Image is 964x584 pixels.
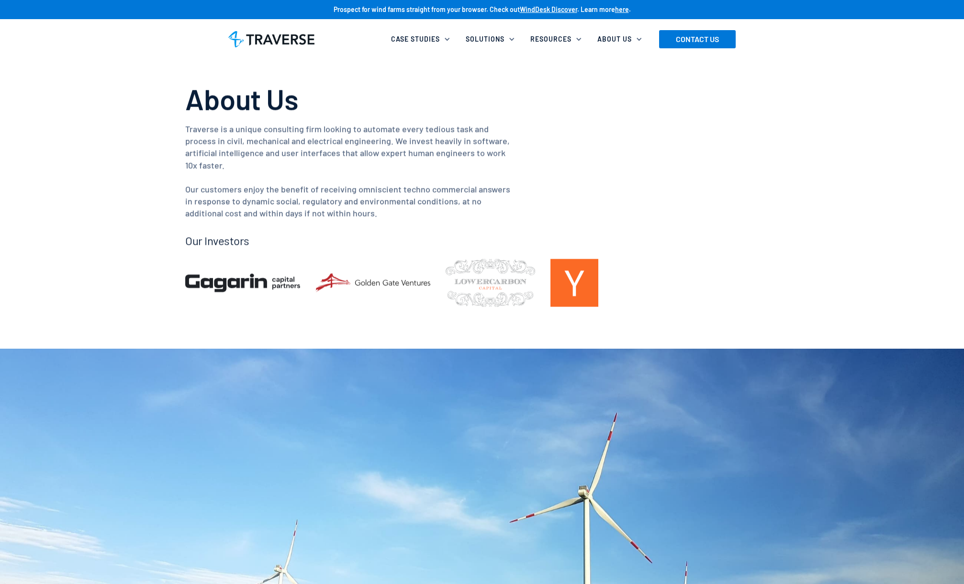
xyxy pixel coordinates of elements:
div: About Us [597,34,632,44]
strong: . Learn more [577,5,615,13]
div: About Us [592,29,652,50]
div: Resources [525,29,592,50]
h1: About Us [185,81,779,116]
a: CONTACT US [659,30,736,48]
h1: Our Investors [185,234,779,248]
div: Case Studies [391,34,440,44]
strong: Prospect for wind farms straight from your browser. Check out [334,5,520,13]
div: Solutions [466,34,504,44]
div: Case Studies [385,29,460,50]
div: Solutions [460,29,525,50]
a: here [615,5,629,13]
a: WindDesk Discover [520,5,577,13]
div: Resources [530,34,572,44]
strong: . [629,5,631,13]
p: Traverse is a unique consulting firm looking to automate every tedious task and process in civil,... [185,123,511,220]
